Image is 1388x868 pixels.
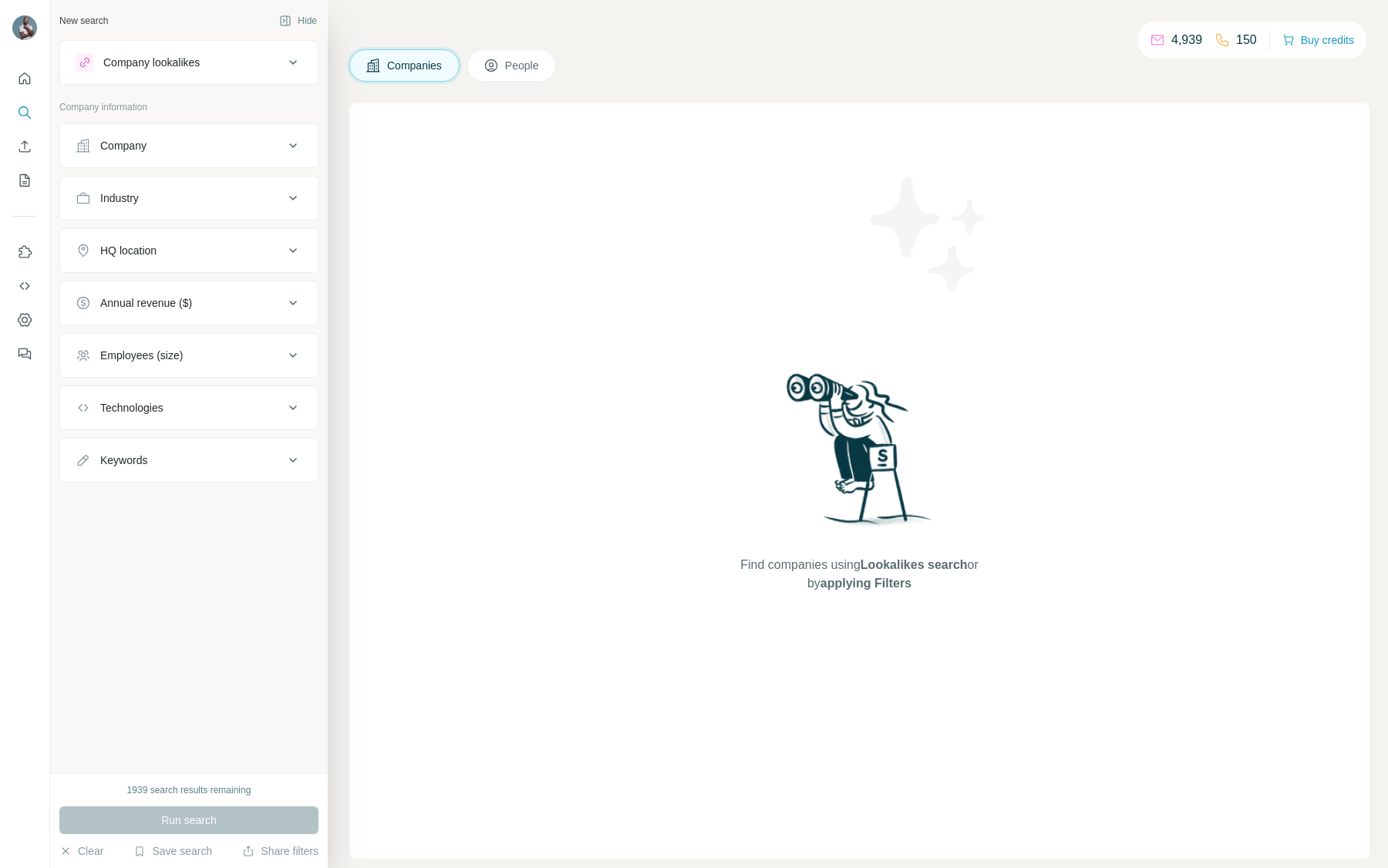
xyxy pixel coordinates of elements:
button: Buy credits [1282,29,1354,51]
div: Company [100,138,147,153]
button: My lists [12,167,37,194]
img: Surfe Illustration - Woman searching with binoculars [780,369,940,541]
p: 4,939 [1171,31,1202,49]
div: Keywords [100,453,147,468]
button: Use Surfe API [12,272,37,300]
button: Employees (size) [60,337,318,374]
button: Share filters [242,843,318,859]
button: Company [60,127,318,164]
div: Industry [100,190,139,206]
span: applying Filters [820,577,911,590]
button: Hide [268,9,328,32]
div: New search [59,14,108,28]
button: Annual revenue ($) [60,284,318,321]
button: Clear [59,843,103,859]
button: Keywords [60,442,318,479]
p: 150 [1236,31,1257,49]
button: Company lookalikes [60,44,318,81]
span: People [505,58,541,73]
div: 1939 search results remaining [127,783,251,797]
button: Dashboard [12,306,37,334]
div: Annual revenue ($) [100,295,192,311]
h4: Search [349,19,1369,40]
button: Technologies [60,389,318,426]
button: Use Surfe on LinkedIn [12,238,37,266]
div: Company lookalikes [103,55,200,70]
img: Surfe Illustration - Stars [860,165,999,304]
button: Feedback [12,340,37,368]
button: Quick start [12,65,37,93]
button: Search [12,99,37,126]
div: HQ location [100,243,157,258]
button: Industry [60,180,318,217]
button: Enrich CSV [12,133,37,160]
button: HQ location [60,232,318,269]
span: Lookalikes search [861,558,968,571]
div: Employees (size) [100,348,183,363]
span: Find companies using or by [736,556,982,593]
button: Save search [133,843,212,859]
img: Avatar [12,15,37,40]
p: Company information [59,100,318,114]
span: Companies [387,58,443,73]
div: Technologies [100,400,163,415]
